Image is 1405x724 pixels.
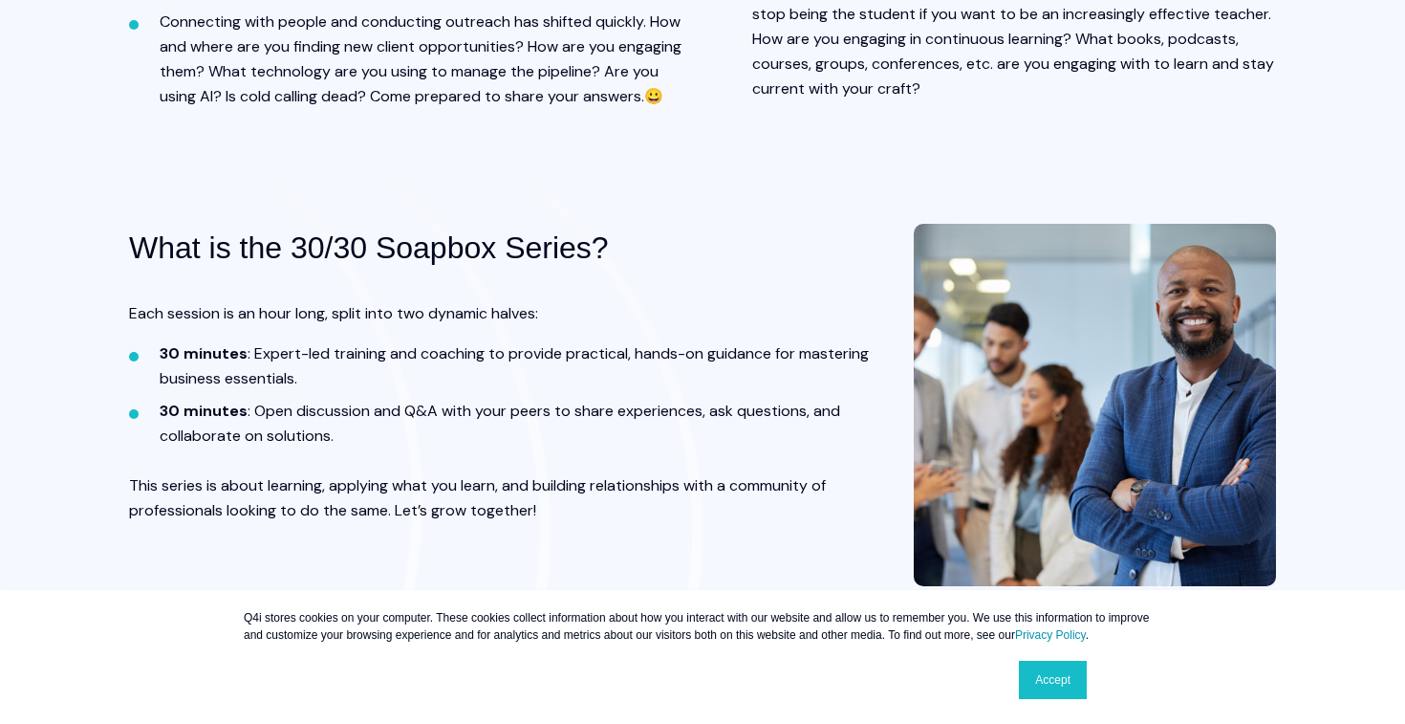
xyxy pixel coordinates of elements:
h3: What is the 30/30 Soapbox Series? [129,224,769,273]
li: : Open discussion and Q&A with your peers to share experiences, ask questions, and collaborate on... [160,399,884,473]
li: Connecting with people and conducting outreach has shifted quickly. How and where are you finding... [160,10,683,109]
img: AdobeStock_627444943-2 [914,224,1276,586]
div: This series is about learning, applying what you learn, and building relationships with a communi... [129,301,884,523]
strong: 30 minutes [160,401,248,421]
strong: 30 minutes [160,343,248,363]
span: 😀 [644,86,663,106]
a: Privacy Policy [1015,628,1086,642]
a: Accept [1019,661,1087,699]
p: Q4i stores cookies on your computer. These cookies collect information about how you interact wit... [244,609,1161,644]
li: : Expert-led training and coaching to provide practical, hands-on guidance for mastering business... [160,341,884,391]
span: Each session is an hour long, split into two dynamic halves: [129,303,538,323]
